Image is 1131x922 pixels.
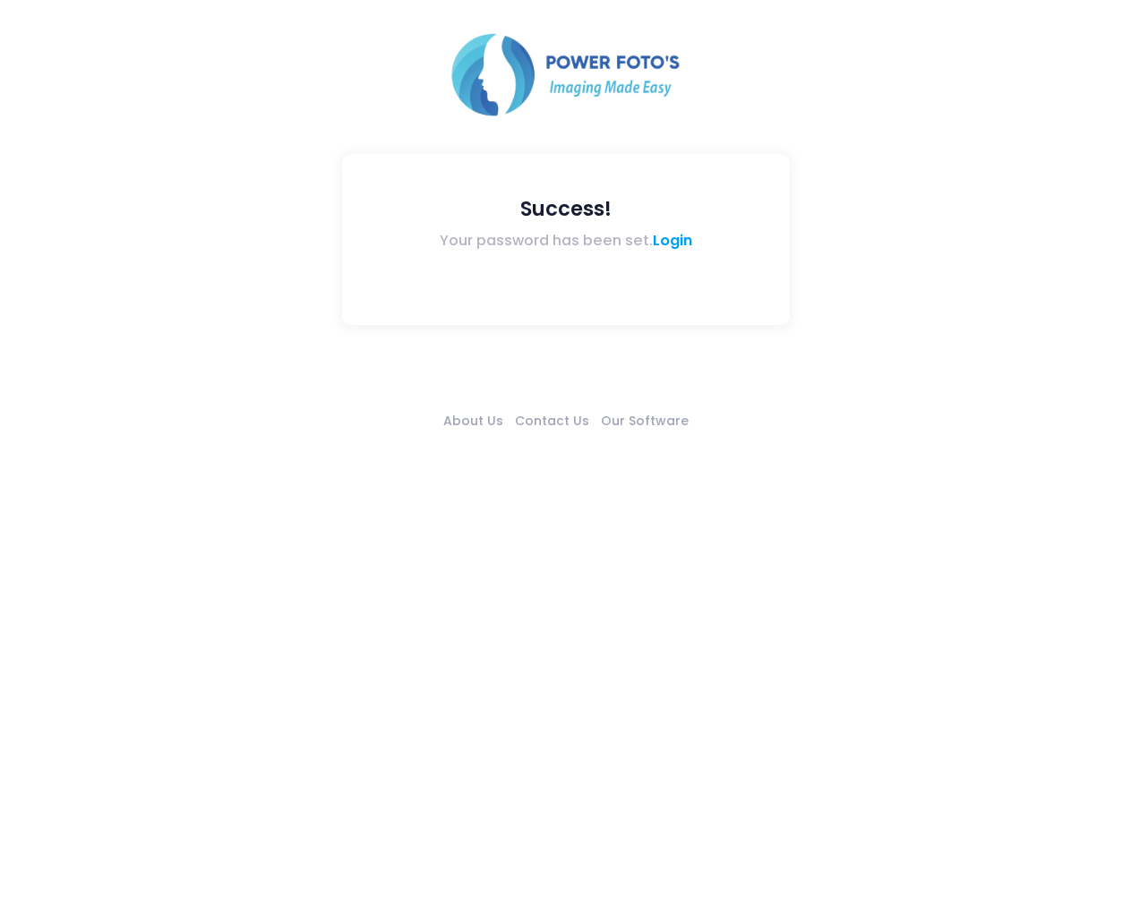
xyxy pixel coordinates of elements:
h1: Success! [385,197,746,221]
a: About Us [437,412,509,431]
div: Your password has been set. [385,230,746,252]
a: Contact Us [509,412,595,431]
img: Logo [444,30,686,119]
a: Login [653,230,692,251]
a: Our Software [595,412,694,431]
